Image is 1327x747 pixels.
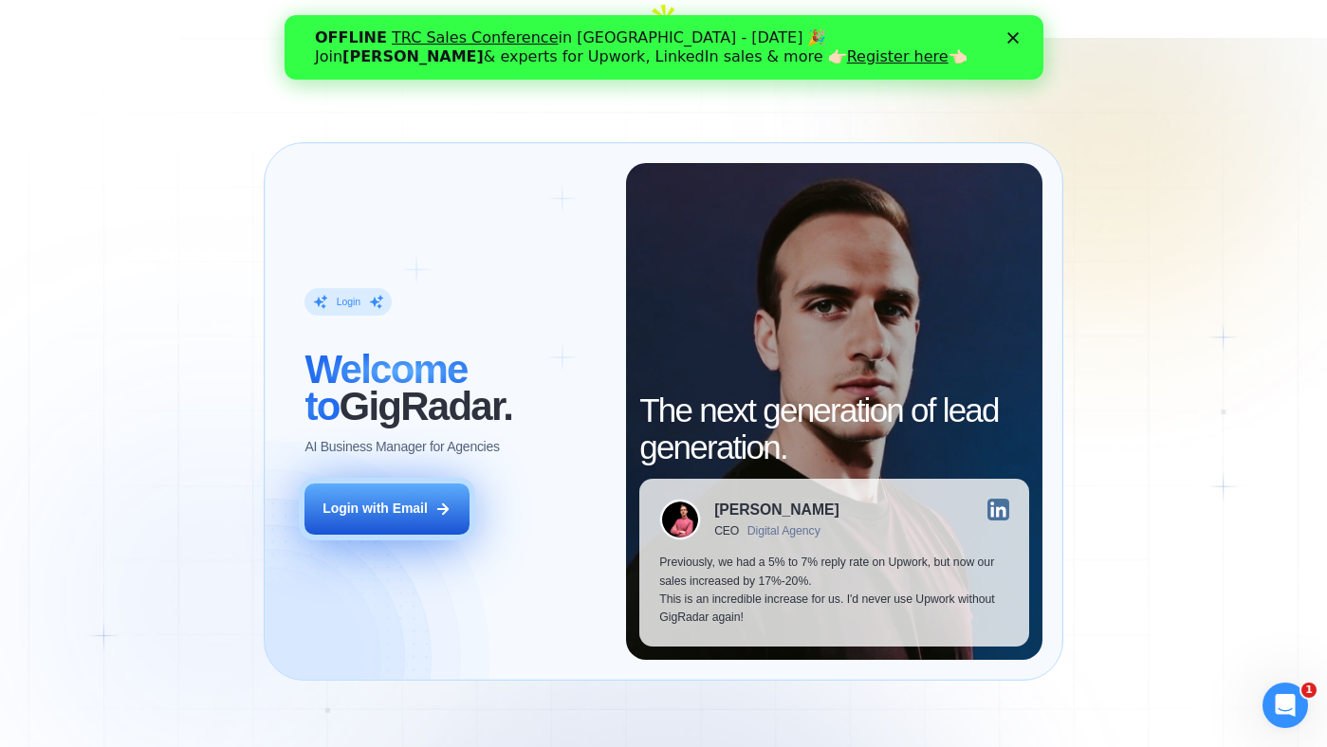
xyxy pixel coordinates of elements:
[304,347,467,428] span: Welcome to
[747,524,820,537] div: Digital Agency
[659,554,1008,627] p: Previously, we had a 5% to 7% reply rate on Upwork, but now our sales increased by 17%-20%. This ...
[304,483,469,535] button: Login with Email
[337,296,361,309] div: Login
[723,17,742,28] div: Закрити
[562,32,664,50] a: Register here
[323,500,428,518] div: Login with Email
[304,352,606,425] h2: ‍ GigRadar.
[639,392,1028,465] h2: The next generation of lead generation.
[304,438,499,456] p: AI Business Manager for Agencies
[285,15,1043,80] iframe: Intercom live chat банер
[714,524,739,537] div: CEO
[714,502,839,518] div: [PERSON_NAME]
[1262,683,1308,728] iframe: Intercom live chat
[1301,683,1317,698] span: 1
